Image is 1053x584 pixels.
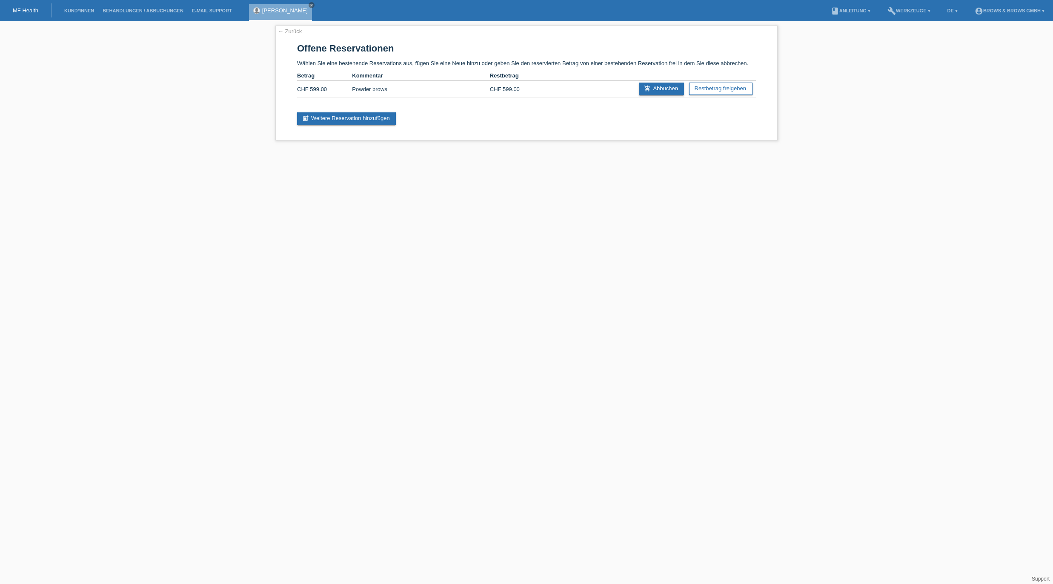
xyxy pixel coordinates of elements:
th: Restbetrag [490,71,545,81]
i: build [887,7,896,15]
td: CHF 599.00 [490,81,545,97]
div: Wählen Sie eine bestehende Reservations aus, fügen Sie eine Neue hinzu oder geben Sie den reservi... [275,26,778,140]
a: close [309,2,315,8]
a: ← Zurück [278,28,302,34]
a: Behandlungen / Abbuchungen [98,8,188,13]
td: CHF 599.00 [297,81,352,97]
i: account_circle [975,7,983,15]
a: Restbetrag freigeben [689,83,753,95]
i: close [309,3,314,7]
a: add_shopping_cartAbbuchen [639,83,684,95]
a: post_addWeitere Reservation hinzufügen [297,112,396,125]
td: Powder brows [352,81,489,97]
th: Betrag [297,71,352,81]
th: Kommentar [352,71,489,81]
a: Support [1032,576,1050,582]
a: E-Mail Support [188,8,236,13]
a: DE ▾ [943,8,962,13]
a: [PERSON_NAME] [262,7,308,14]
i: book [831,7,839,15]
h1: Offene Reservationen [297,43,756,54]
i: add_shopping_cart [644,85,651,92]
i: post_add [302,115,309,122]
a: bookAnleitung ▾ [827,8,875,13]
a: buildWerkzeuge ▾ [883,8,935,13]
a: MF Health [13,7,38,14]
a: account_circleBrows & Brows GmbH ▾ [970,8,1049,13]
a: Kund*innen [60,8,98,13]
